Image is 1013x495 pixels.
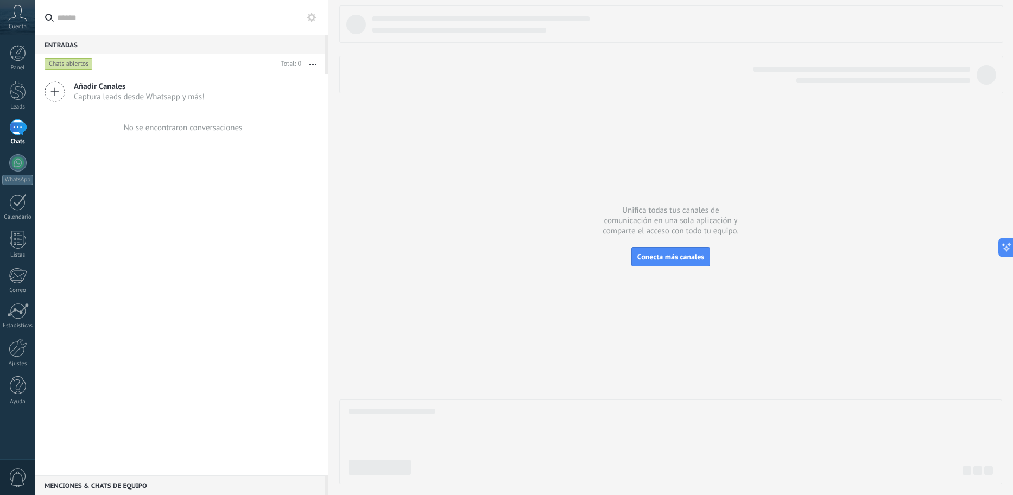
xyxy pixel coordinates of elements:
div: Calendario [2,214,34,221]
div: Total: 0 [277,59,301,69]
div: Entradas [35,35,325,54]
div: Correo [2,287,34,294]
div: Estadísticas [2,322,34,329]
div: Leads [2,104,34,111]
div: Chats abiertos [45,58,93,71]
button: Conecta más canales [631,247,710,266]
span: Añadir Canales [74,81,205,92]
div: Ayuda [2,398,34,405]
span: Captura leads desde Whatsapp y más! [74,92,205,102]
span: Cuenta [9,23,27,30]
div: Listas [2,252,34,259]
div: Panel [2,65,34,72]
div: No se encontraron conversaciones [124,123,243,133]
div: Chats [2,138,34,145]
div: Menciones & Chats de equipo [35,475,325,495]
div: Ajustes [2,360,34,367]
span: Conecta más canales [637,252,704,262]
div: WhatsApp [2,175,33,185]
